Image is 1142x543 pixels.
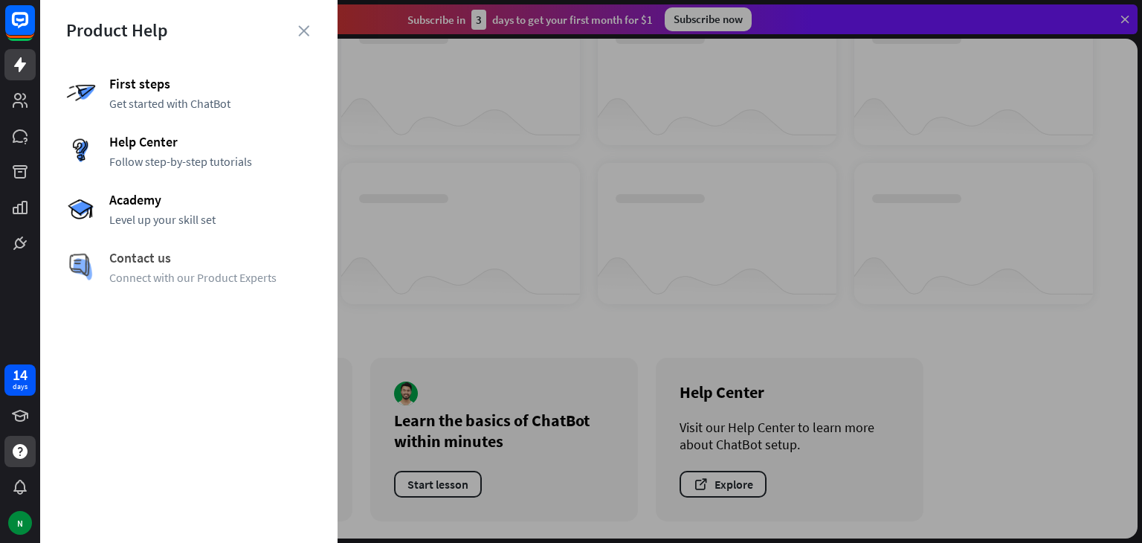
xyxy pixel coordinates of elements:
div: N [8,511,32,535]
div: 14 [13,368,28,382]
span: Connect with our Product Experts [109,270,312,285]
div: Product Help [66,19,312,42]
span: Help Center [109,133,312,150]
span: Level up your skill set [109,212,312,227]
span: Follow step-by-step tutorials [109,154,312,169]
span: Get started with ChatBot [109,96,312,111]
span: Academy [109,191,312,208]
div: days [13,382,28,392]
button: Open LiveChat chat widget [12,6,57,51]
span: First steps [109,75,312,92]
i: close [298,25,309,36]
a: 14 days [4,364,36,396]
span: Contact us [109,249,312,266]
